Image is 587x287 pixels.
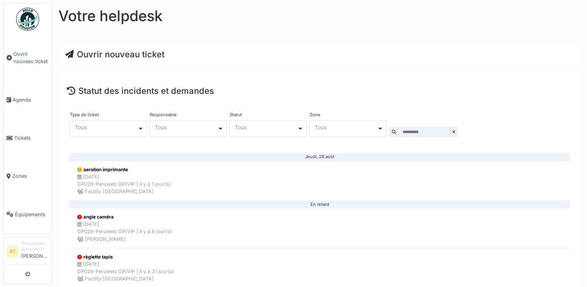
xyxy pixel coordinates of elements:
[77,220,172,243] div: [DATE] GP026-Peruwelz GP/VIP | Il y a 8 jour(s) [PERSON_NAME]
[65,49,164,59] a: Ouvrir nouveau ticket
[21,240,49,252] div: Responsable demandeur
[77,214,172,220] div: angle caméra
[16,8,39,31] img: Badge_color-CXgf-gQk.svg
[14,134,49,142] span: Tickets
[77,254,174,260] div: règlette tapis
[77,260,174,283] div: [DATE] GP026-Peruwelz GP/VIP | Il y a 31 jour(s) Facility [GEOGRAPHIC_DATA]
[230,113,242,117] label: Statut
[77,166,171,173] div: aeration imprimante
[155,125,217,129] div: Tous
[3,195,52,234] a: Équipements
[13,50,49,65] span: Ouvrir nouveau ticket
[70,113,99,117] label: Type de ticket
[150,113,177,117] label: Responsable
[69,208,570,248] a: angle caméra [DATE]GP026-Peruwelz GP/VIP | Il y a 8 jour(s) [PERSON_NAME]
[7,246,18,257] li: AT
[13,96,49,103] span: Agenda
[75,204,564,205] div: En retard
[310,113,320,117] label: Zone
[315,125,377,129] div: Tous
[67,86,572,96] h4: Statut des incidents et demandes
[3,157,52,195] a: Zones
[3,35,52,81] a: Ouvrir nouveau ticket
[7,240,49,265] a: AT Responsable demandeur[PERSON_NAME]
[69,161,570,201] a: aeration imprimante [DATE]GP026-Peruwelz GP/VIP | Il y a 1 jour(s) Facility [GEOGRAPHIC_DATA]
[235,125,297,129] div: Tous
[12,172,49,180] span: Zones
[77,173,171,195] div: [DATE] GP026-Peruwelz GP/VIP | Il y a 1 jour(s) Facility [GEOGRAPHIC_DATA]
[21,240,49,263] li: [PERSON_NAME]
[75,157,564,157] div: Jeudi, 28 août
[75,125,138,129] div: Tous
[3,81,52,119] a: Agenda
[3,119,52,157] a: Tickets
[15,211,49,218] span: Équipements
